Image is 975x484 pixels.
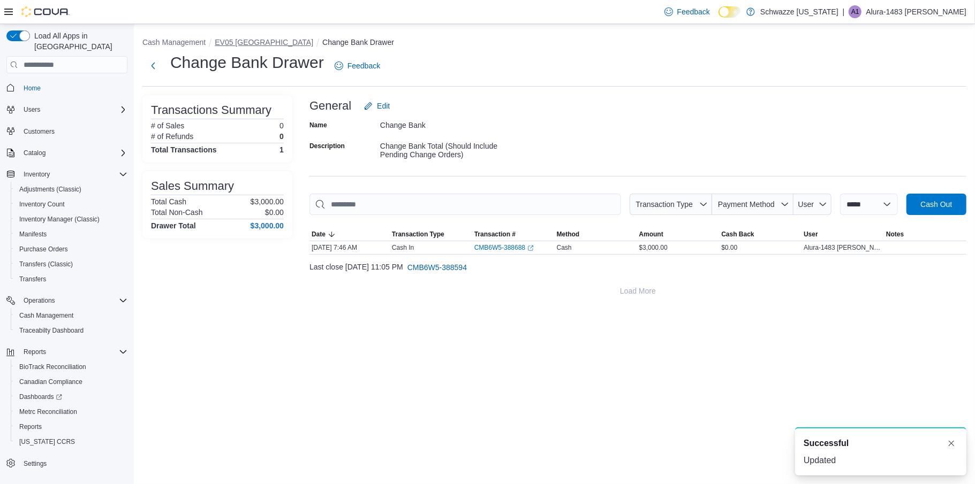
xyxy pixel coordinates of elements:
[312,230,326,239] span: Date
[19,168,54,181] button: Inventory
[21,6,70,17] img: Cova
[636,200,693,209] span: Transaction Type
[407,262,467,273] span: CMB6W5-388594
[15,324,127,337] span: Traceabilty Dashboard
[377,101,390,111] span: Edit
[15,420,46,433] a: Reports
[804,243,882,252] span: Alura-1483 [PERSON_NAME]
[2,145,132,160] button: Catalog
[15,243,127,256] span: Purchase Orders
[279,145,284,154] h4: 1
[151,208,203,217] h6: Total Non-Cash
[15,258,77,271] a: Transfers (Classic)
[19,215,100,224] span: Inventory Manager (Classic)
[474,230,516,239] span: Transaction #
[15,213,127,226] span: Inventory Manager (Classic)
[15,258,127,271] span: Transfers (Classic)
[712,194,793,215] button: Payment Method
[11,308,132,323] button: Cash Management
[15,309,127,322] span: Cash Management
[11,374,132,389] button: Canadian Compliance
[15,375,87,388] a: Canadian Compliance
[19,275,46,283] span: Transfers
[11,212,132,227] button: Inventory Manager (Classic)
[19,260,73,268] span: Transfers (Classic)
[15,390,66,403] a: Dashboards
[15,435,127,448] span: Washington CCRS
[719,228,802,241] button: Cash Back
[11,389,132,404] a: Dashboards
[19,311,73,320] span: Cash Management
[2,80,132,95] button: Home
[309,280,966,302] button: Load More
[677,6,710,17] span: Feedback
[142,38,206,47] button: Cash Management
[15,243,72,256] a: Purchase Orders
[19,103,44,116] button: Users
[19,245,68,253] span: Purchase Orders
[906,194,966,215] button: Cash Out
[920,199,952,210] span: Cash Out
[151,221,196,230] h4: Drawer Total
[380,117,524,129] div: Change Bank
[24,459,47,468] span: Settings
[19,147,127,159] span: Catalog
[527,245,534,251] svg: External link
[11,434,132,449] button: [US_STATE] CCRS
[151,121,184,130] h6: # of Sales
[19,103,127,116] span: Users
[630,194,712,215] button: Transaction Type
[24,127,55,136] span: Customers
[11,257,132,272] button: Transfers (Classic)
[19,326,84,335] span: Traceabilty Dashboard
[330,55,384,76] a: Feedback
[360,95,394,117] button: Edit
[802,228,884,241] button: User
[309,194,621,215] input: This is a search bar. As you type, the results lower in the page will automatically filter.
[15,375,127,388] span: Canadian Compliance
[19,125,127,138] span: Customers
[19,81,127,94] span: Home
[309,241,390,254] div: [DATE] 7:46 AM
[15,360,127,373] span: BioTrack Reconciliation
[719,241,802,254] div: $0.00
[15,360,90,373] a: BioTrack Reconciliation
[265,208,284,217] p: $0.00
[19,294,127,307] span: Operations
[843,5,845,18] p: |
[11,323,132,338] button: Traceabilty Dashboard
[472,228,555,241] button: Transaction #
[15,390,127,403] span: Dashboards
[215,38,313,47] button: EV05 [GEOGRAPHIC_DATA]
[19,363,86,371] span: BioTrack Reconciliation
[15,228,127,241] span: Manifests
[170,52,324,73] h1: Change Bank Drawer
[19,408,77,416] span: Metrc Reconciliation
[866,5,966,18] p: Alura-1483 [PERSON_NAME]
[886,230,904,239] span: Notes
[760,5,838,18] p: Schwazze [US_STATE]
[15,405,81,418] a: Metrc Reconciliation
[557,230,580,239] span: Method
[11,359,132,374] button: BioTrack Reconciliation
[19,393,62,401] span: Dashboards
[19,378,82,386] span: Canadian Compliance
[15,273,50,286] a: Transfers
[142,55,164,76] button: Next
[11,227,132,242] button: Manifests
[804,454,958,467] div: Updated
[793,194,832,215] button: User
[30,30,127,52] span: Load All Apps in [GEOGRAPHIC_DATA]
[474,243,534,252] a: CMB6W5-388688External link
[2,124,132,139] button: Customers
[151,104,271,117] h3: Transactions Summary
[309,99,351,112] h3: General
[24,105,40,114] span: Users
[11,272,132,287] button: Transfers
[403,257,471,278] button: CMB6W5-388594
[19,294,59,307] button: Operations
[279,121,284,130] p: 0
[15,213,104,226] a: Inventory Manager (Classic)
[719,6,741,18] input: Dark Mode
